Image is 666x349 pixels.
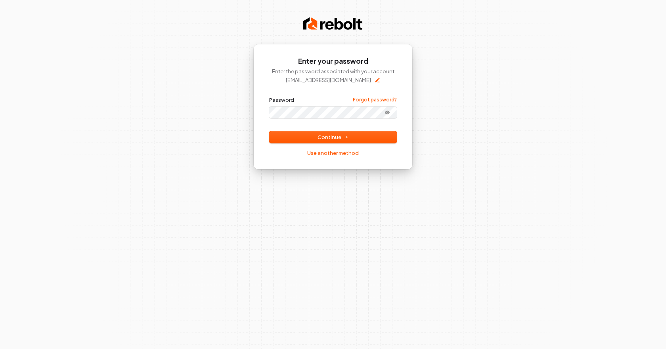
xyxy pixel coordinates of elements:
[318,133,348,141] span: Continue
[269,131,397,143] button: Continue
[353,97,397,103] a: Forgot password?
[374,77,381,83] button: Edit
[286,76,371,84] p: [EMAIL_ADDRESS][DOMAIN_NAME]
[307,149,359,156] a: Use another method
[269,68,397,75] p: Enter the password associated with your account
[269,96,294,103] label: Password
[379,108,395,117] button: Show password
[303,16,363,32] img: Rebolt Logo
[269,57,397,66] h1: Enter your password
